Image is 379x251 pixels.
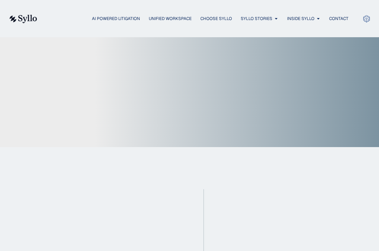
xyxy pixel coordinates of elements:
[287,15,314,22] a: Inside Syllo
[92,15,140,22] a: AI Powered Litigation
[149,15,192,22] a: Unified Workspace
[51,15,348,22] div: Menu Toggle
[8,15,37,23] img: syllo
[200,15,232,22] a: Choose Syllo
[329,15,348,22] a: Contact
[51,15,348,22] nav: Menu
[241,15,272,22] a: Syllo Stories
